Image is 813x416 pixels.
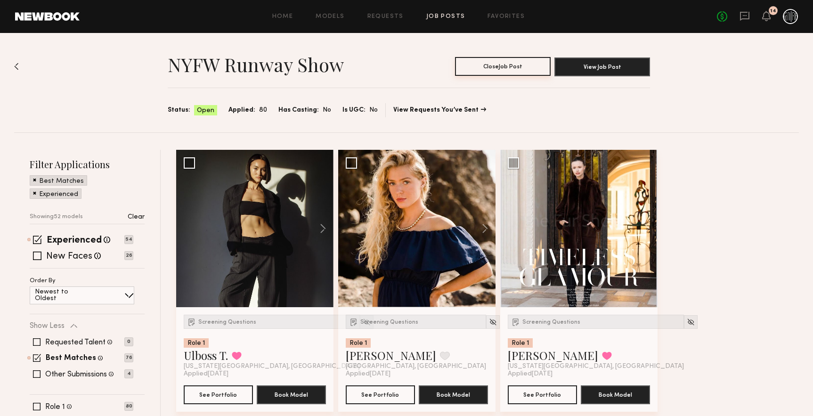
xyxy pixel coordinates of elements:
a: Job Posts [426,14,465,20]
h2: Filter Applications [30,158,145,171]
p: Showing 52 models [30,214,83,220]
label: Experienced [47,236,102,245]
div: Applied [DATE] [184,370,326,378]
button: Book Model [257,385,326,404]
a: [PERSON_NAME] [508,348,598,363]
a: Favorites [488,14,525,20]
p: Show Less [30,322,65,330]
div: Role 1 [184,338,209,348]
a: [PERSON_NAME] [346,348,436,363]
button: CloseJob Post [455,57,551,76]
img: Submission Icon [187,317,196,326]
div: Applied [DATE] [508,370,650,378]
p: 54 [124,235,133,244]
button: See Portfolio [346,385,415,404]
p: 0 [124,337,133,346]
span: Screening Questions [360,319,418,325]
span: 80 [259,105,267,115]
a: Ulboss T. [184,348,228,363]
img: Back to previous page [14,63,19,70]
label: Role 1 [45,403,65,411]
span: [GEOGRAPHIC_DATA], [GEOGRAPHIC_DATA] [346,363,486,370]
a: Book Model [257,390,326,398]
label: Best Matches [46,355,96,362]
p: Clear [128,214,145,220]
h1: NYFW Runway show [168,53,344,76]
label: Requested Talent [45,339,106,346]
button: See Portfolio [508,385,577,404]
p: 80 [124,402,133,411]
span: No [369,105,378,115]
button: See Portfolio [184,385,253,404]
span: Screening Questions [522,319,580,325]
p: 76 [124,353,133,362]
p: 26 [124,251,133,260]
span: Is UGC: [342,105,366,115]
a: Home [272,14,293,20]
a: Book Model [581,390,650,398]
div: Role 1 [346,338,371,348]
span: Status: [168,105,190,115]
label: Other Submissions [45,371,107,378]
a: View Requests You’ve Sent [393,107,486,114]
span: [US_STATE][GEOGRAPHIC_DATA], [GEOGRAPHIC_DATA] [184,363,360,370]
p: 4 [124,369,133,378]
img: Unhide Model [687,318,695,326]
p: Best Matches [39,178,84,185]
button: Book Model [419,385,488,404]
p: Order By [30,278,56,284]
span: Has Casting: [278,105,319,115]
button: Book Model [581,385,650,404]
img: Unhide Model [489,318,497,326]
a: Requests [367,14,404,20]
a: Book Model [419,390,488,398]
p: Newest to Oldest [35,289,91,302]
label: New Faces [46,252,92,261]
a: Models [316,14,344,20]
div: Role 1 [508,338,533,348]
div: 14 [770,8,776,14]
img: Submission Icon [511,317,520,326]
span: [US_STATE][GEOGRAPHIC_DATA], [GEOGRAPHIC_DATA] [508,363,684,370]
span: No [323,105,331,115]
span: Open [197,106,214,115]
span: Screening Questions [198,319,256,325]
img: Submission Icon [349,317,358,326]
p: Experienced [39,191,78,198]
span: Applied: [228,105,255,115]
button: View Job Post [554,57,650,76]
div: Applied [DATE] [346,370,488,378]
